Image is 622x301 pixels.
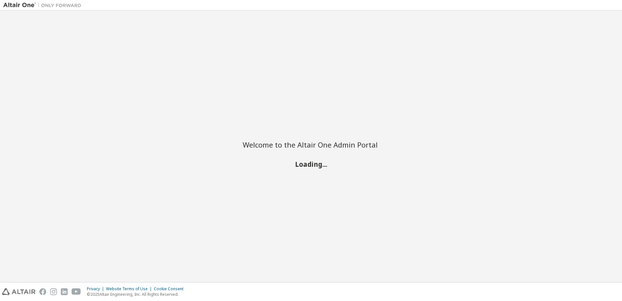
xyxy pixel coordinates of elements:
[106,286,154,292] div: Website Terms of Use
[72,288,81,295] img: youtube.svg
[243,160,379,168] h2: Loading...
[243,140,379,149] h2: Welcome to the Altair One Admin Portal
[39,288,46,295] img: facebook.svg
[2,288,35,295] img: altair_logo.svg
[87,292,187,297] p: © 2025 Altair Engineering, Inc. All Rights Reserved.
[87,286,106,292] div: Privacy
[61,288,68,295] img: linkedin.svg
[50,288,57,295] img: instagram.svg
[154,286,187,292] div: Cookie Consent
[3,2,85,8] img: Altair One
